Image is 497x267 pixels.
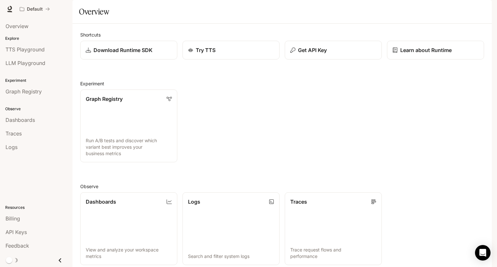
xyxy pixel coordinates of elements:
button: All workspaces [17,3,53,16]
p: Learn about Runtime [400,46,452,54]
p: Search and filter system logs [188,253,274,260]
p: Default [27,6,43,12]
h2: Observe [80,183,484,190]
p: Download Runtime SDK [94,46,152,54]
a: LogsSearch and filter system logs [182,192,280,265]
h2: Experiment [80,80,484,87]
p: View and analyze your workspace metrics [86,247,172,260]
a: Try TTS [182,41,280,59]
p: Run A/B tests and discover which variant best improves your business metrics [86,137,172,157]
a: Download Runtime SDK [80,41,177,59]
p: Trace request flows and performance [290,247,376,260]
p: Dashboards [86,198,116,206]
div: Open Intercom Messenger [475,245,491,261]
p: Get API Key [298,46,327,54]
a: Learn about Runtime [387,41,484,59]
p: Graph Registry [86,95,123,103]
p: Traces [290,198,307,206]
button: Get API Key [285,41,382,59]
h1: Overview [79,5,109,18]
h2: Shortcuts [80,31,484,38]
p: Try TTS [196,46,215,54]
a: TracesTrace request flows and performance [285,192,382,265]
a: Graph RegistryRun A/B tests and discover which variant best improves your business metrics [80,90,177,162]
p: Logs [188,198,200,206]
a: DashboardsView and analyze your workspace metrics [80,192,177,265]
